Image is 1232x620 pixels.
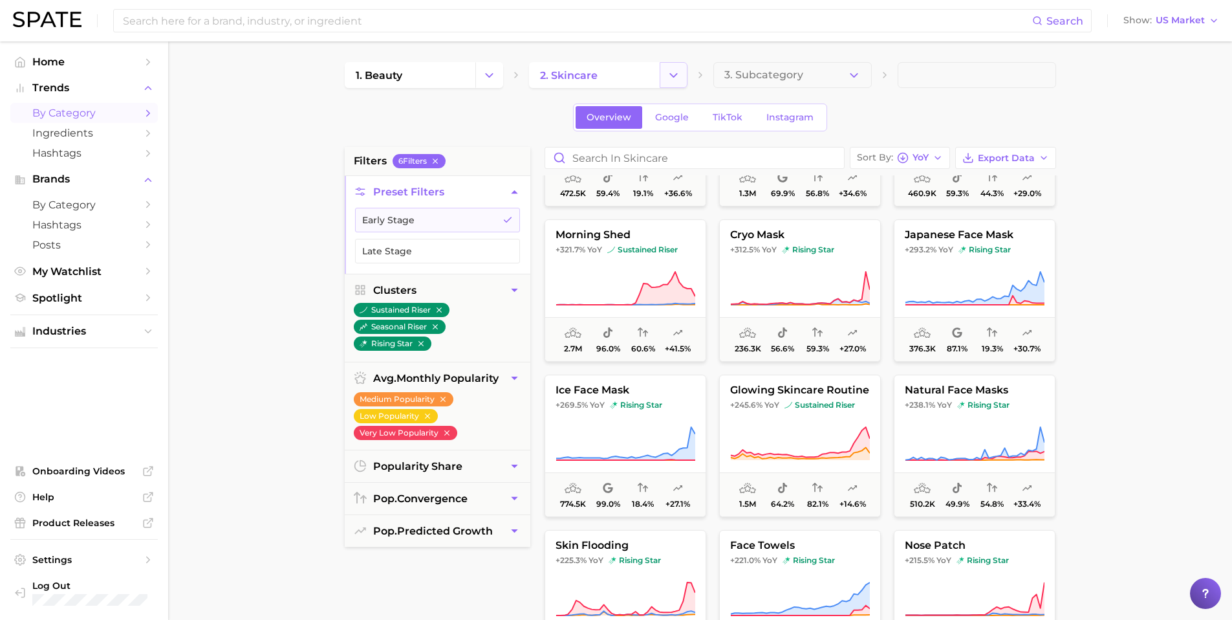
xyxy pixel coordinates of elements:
span: 774.5k [560,500,586,509]
span: +215.5% [905,555,935,565]
span: YoY [589,555,603,566]
span: YoY [936,555,951,566]
span: popularity share: TikTok [952,170,962,186]
img: rising star [783,557,790,564]
span: filters [354,153,387,169]
span: 64.2% [771,500,794,509]
span: 1.3m [739,189,756,198]
span: 59.4% [596,189,620,198]
span: YoY [913,154,929,161]
button: sustained riser [354,303,449,317]
a: Ingredients [10,123,158,143]
span: 56.6% [771,344,794,353]
span: YoY [937,400,952,410]
span: sustained riser [607,245,678,255]
span: +27.1% [665,500,690,509]
span: convergence [373,493,468,505]
img: sustained riser [360,306,367,314]
span: 60.6% [631,344,654,353]
span: 376.3k [909,344,935,353]
span: TikTok [713,112,742,123]
span: popularity share: Google [777,170,788,186]
span: +34.6% [838,189,866,198]
span: Help [32,491,136,503]
a: Google [644,106,700,129]
span: +33.4% [1013,500,1041,509]
button: japanese face mask+293.2% YoYrising starrising star376.3k87.1%19.3%+30.7% [894,219,1055,362]
span: +27.0% [839,344,865,353]
button: Clusters [345,274,530,306]
span: 87.1% [947,344,967,353]
span: Spotlight [32,292,136,304]
button: Very Low Popularity [354,426,457,440]
span: 82.1% [806,500,828,509]
span: +293.2% [905,245,936,254]
span: skin flooding [545,540,706,551]
span: ice face mask [545,384,706,396]
span: 460.9k [908,189,936,198]
span: +36.6% [664,189,691,198]
a: 1. beauty [345,62,475,88]
a: TikTok [702,106,753,129]
span: average monthly popularity: Low Popularity [914,170,931,186]
span: 2. skincare [540,69,598,82]
span: nose patch [894,540,1055,551]
img: rising star [609,557,616,564]
span: 44.3% [980,189,1004,198]
span: average monthly popularity: Low Popularity [914,326,931,341]
span: Google [655,112,689,123]
button: pop.predicted growth [345,515,530,547]
span: popularity predicted growth: Likely [673,326,683,341]
span: popularity convergence: Very Low Convergence [638,170,648,186]
a: by Category [10,103,158,123]
span: 2.7m [564,344,582,353]
button: ShowUS Market [1120,12,1222,29]
span: Sort By [857,154,893,161]
span: 96.0% [596,344,620,353]
button: Early Stage [355,208,520,232]
abbr: average [373,372,396,384]
span: average monthly popularity: Low Popularity [914,481,931,496]
span: popularity convergence: Very High Convergence [812,481,823,496]
span: popularity convergence: Medium Convergence [812,170,823,186]
span: glowing skincare routine [720,384,880,396]
a: 2. skincare [529,62,660,88]
span: YoY [762,245,777,255]
span: YoY [762,555,777,566]
span: monthly popularity [373,372,499,384]
span: YoY [938,245,953,255]
span: Brands [32,173,136,185]
span: rising star [610,400,662,410]
a: Onboarding Videos [10,461,158,481]
button: popularity share [345,450,530,482]
a: Product Releases [10,513,158,533]
span: rising star [956,555,1009,566]
span: 54.8% [980,500,1004,509]
span: by Category [32,107,136,119]
span: +269.5% [556,400,588,410]
img: rising star [956,557,964,564]
button: natural face masks+238.1% YoYrising starrising star510.2k49.9%54.8%+33.4% [894,375,1055,517]
span: popularity predicted growth: Uncertain [847,326,858,341]
button: cryo mask+312.5% YoYrising starrising star236.3k56.6%59.3%+27.0% [719,219,881,362]
span: Preset Filters [373,186,444,198]
span: Show [1123,17,1152,24]
span: 59.3% [806,344,828,353]
button: Export Data [955,147,1056,169]
img: rising star [610,401,618,409]
img: rising star [782,246,790,254]
span: 56.8% [806,189,829,198]
span: Settings [32,554,136,566]
button: 6Filters [393,154,446,168]
span: popularity convergence: Medium Convergence [987,481,997,496]
span: popularity convergence: High Convergence [638,326,648,341]
span: +221.0% [730,555,761,565]
img: rising star [957,401,965,409]
span: +321.7% [556,245,585,254]
button: Preset Filters [345,176,530,208]
a: by Category [10,195,158,215]
button: 3. Subcategory [713,62,872,88]
button: morning shed+321.7% YoYsustained risersustained riser2.7m96.0%60.6%+41.5% [545,219,706,362]
span: average monthly popularity: Medium Popularity [739,481,756,496]
span: +312.5% [730,245,760,254]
